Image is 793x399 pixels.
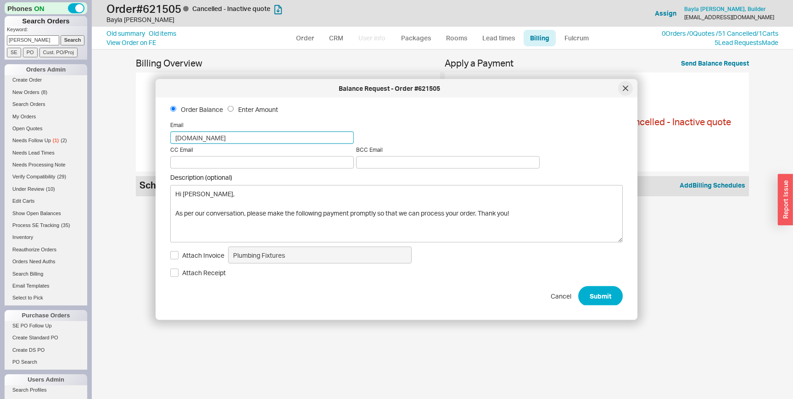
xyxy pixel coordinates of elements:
[475,30,522,46] a: Lead times
[57,174,67,179] span: ( 29 )
[684,6,766,12] span: Bayla [PERSON_NAME] , Builder
[228,247,412,264] input: Invoice Message
[61,222,70,228] span: ( 35 )
[61,138,67,143] span: ( 2 )
[61,35,85,45] input: Search
[12,138,51,143] span: Needs Follow Up
[5,245,87,255] a: Reauthorize Orders
[170,268,179,277] input: Attach Receipt
[170,106,176,112] input: Order Balance
[5,160,87,170] a: Needs Processing Note
[5,209,87,218] a: Show Open Balances
[5,333,87,343] a: Create Standard PO
[53,138,59,143] span: ( 1 )
[170,185,623,242] textarea: Description (optional)
[181,105,223,114] span: Order Balance
[106,15,399,24] div: Bayla [PERSON_NAME]
[5,196,87,206] a: Edit Carts
[12,162,66,167] span: Needs Processing Note
[147,98,223,111] h5: Order Total:
[439,30,474,46] a: Rooms
[12,222,59,228] span: Process SE Tracking
[41,89,47,95] span: ( 8 )
[448,76,745,168] h3: Cannot apply payment to order in status of Cancelled - Inactive quote
[136,59,440,72] h3: Billing Overview
[352,30,392,46] a: User info
[170,251,179,259] input: Attach Invoice
[12,174,56,179] span: Verify Compatibility
[5,257,87,266] a: Orders Need Auths
[5,124,87,133] a: Open Quotes
[5,2,87,14] div: Phones
[558,30,595,46] a: Fulcrum
[5,172,87,182] a: Verify Compatibility(29)
[590,290,611,301] span: Submit
[192,5,270,12] span: Cancelled - Inactive quote
[147,125,223,139] h5: Total Captured:
[323,30,350,46] a: CRM
[684,6,766,12] a: Bayla [PERSON_NAME], Builder
[5,345,87,355] a: Create DS PO
[655,9,676,18] button: Assign
[5,321,87,331] a: SE PO Follow Up
[12,89,39,95] span: New Orders
[5,374,87,385] div: Users Admin
[578,286,623,306] button: Submit
[5,148,87,158] a: Needs Lead Times
[238,105,278,114] span: Enter Amount
[228,106,234,112] input: Enter Amount
[106,2,399,15] h1: Order # 621505
[290,30,321,46] a: Order
[5,112,87,122] a: My Orders
[662,29,756,37] a: 0Orders /0Quotes /51 Cancelled
[756,29,778,37] a: /1Carts
[5,184,87,194] a: Under Review(10)
[680,181,745,190] button: AddBilling Schedules
[524,30,556,46] a: Billing
[684,14,774,21] div: [EMAIL_ADDRESS][DOMAIN_NAME]
[5,64,87,75] div: Orders Admin
[147,84,223,98] h5: Payment Type:
[182,268,226,277] span: Attach Receipt
[551,291,571,300] span: Cancel
[5,75,87,85] a: Create Order
[5,293,87,303] a: Select to Pick
[147,111,223,125] h5: Pending Authorization:
[5,88,87,97] a: New Orders(8)
[356,146,540,154] div: BCC Email
[160,84,618,93] div: Balance Request - Order #621505
[46,186,55,192] span: ( 10 )
[12,186,44,192] span: Under Review
[34,4,45,13] span: ON
[106,29,145,38] a: Old summary
[445,59,749,72] h3: Apply a Payment
[681,59,749,68] button: Send Balance Request
[5,136,87,145] a: Needs Follow Up(1)(2)
[5,269,87,279] a: Search Billing
[23,48,38,57] input: PO
[5,357,87,367] a: PO Search
[715,39,778,46] a: 5Lead RequestsMade
[147,139,223,153] h5: Open Balance:
[182,250,224,260] span: Attach Invoice
[140,181,185,190] h2: Schedules
[170,173,623,181] span: Description (optional)
[5,310,87,321] div: Purchase Orders
[106,39,156,46] a: View Order on FE
[170,122,623,129] div: Email
[5,281,87,291] a: Email Templates
[5,385,87,395] a: Search Profiles
[5,100,87,109] a: Search Orders
[7,26,87,35] p: Keyword:
[149,29,176,38] a: Old items
[39,48,78,57] input: Cust. PO/Proj
[7,48,21,57] input: SE
[394,30,437,46] a: Packages
[5,233,87,242] a: Inventory
[5,16,87,26] h1: Search Orders
[5,221,87,230] a: Process SE Tracking(35)
[170,146,354,154] div: CC Email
